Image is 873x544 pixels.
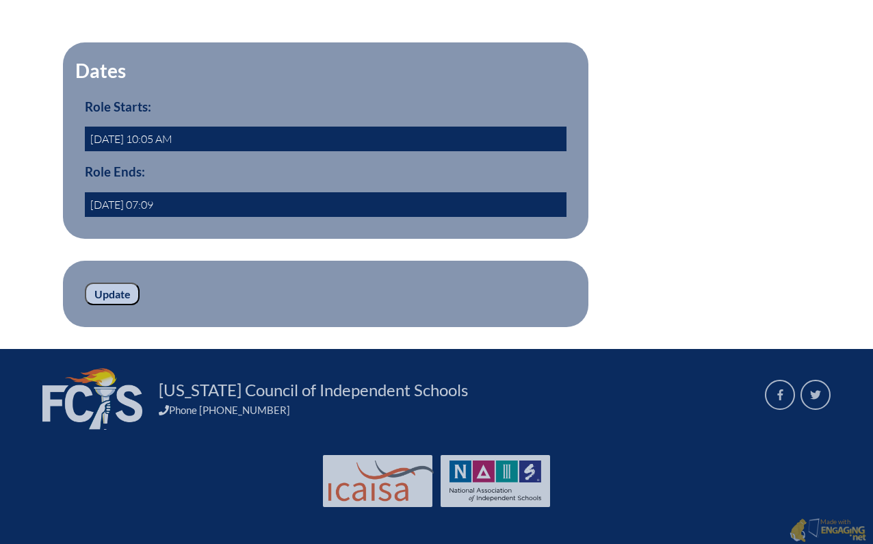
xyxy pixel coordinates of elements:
img: Engaging - Bring it online [808,518,822,538]
img: Int'l Council Advancing Independent School Accreditation logo [328,461,434,502]
img: Engaging - Bring it online [790,518,807,543]
img: FCIS_logo_white [42,368,142,430]
div: Phone [PHONE_NUMBER] [159,404,748,416]
legend: Dates [74,59,127,82]
img: NAIS Logo [449,461,541,502]
img: Engaging - Bring it online [820,526,866,542]
p: Made with [820,518,866,543]
h3: Role Starts: [85,99,566,114]
a: [US_STATE] Council of Independent Schools [153,379,473,401]
h3: Role Ends: [85,164,566,179]
input: Update [85,283,140,306]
